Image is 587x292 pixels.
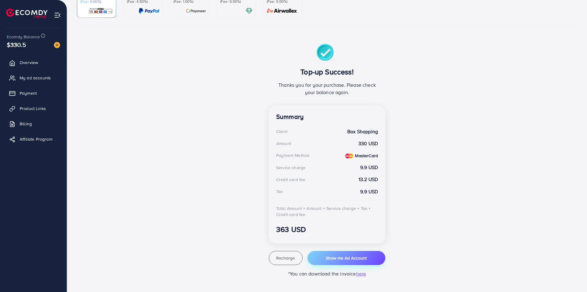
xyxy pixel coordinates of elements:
[356,270,366,277] span: here
[54,42,60,48] img: image
[20,105,46,112] span: Product Links
[20,121,32,127] span: Billing
[276,176,305,183] div: Credit card fee
[345,154,353,158] img: credit
[276,205,378,218] div: Total Amount = Amount + Service charge + Tax + Credit card fee
[359,176,378,183] strong: 13.2 USD
[5,56,62,69] a: Overview
[20,136,52,142] span: Affiliate Program
[5,118,62,130] a: Billing
[307,251,385,265] button: Show me Ad Account
[89,7,113,14] img: card
[269,270,385,277] p: *You can download the invoice
[276,67,378,76] h3: Top-up Success!
[6,9,48,18] img: logo
[276,152,309,158] div: Payment Method
[276,165,306,171] div: Service charge
[276,225,378,234] h3: 363 USD
[139,7,159,14] img: card
[316,44,338,63] img: success
[20,75,51,81] span: My ad accounts
[269,251,303,265] button: Recharge
[276,188,283,195] div: Tax
[5,133,62,145] a: Affiliate Program
[276,113,378,121] h4: Summary
[20,90,37,96] span: Payment
[246,7,253,14] img: card
[276,140,291,146] div: Amount
[355,153,378,159] strong: MasterCard
[5,102,62,115] a: Product Links
[5,72,62,84] a: My ad accounts
[326,255,367,261] span: Show me Ad Account
[7,34,40,40] span: Ecomdy Balance
[265,7,299,14] img: card
[358,140,378,147] strong: 330 USD
[54,12,61,19] img: menu
[347,128,378,135] strong: Box Shopping
[276,255,295,261] span: Recharge
[276,81,378,96] p: Thanks you for your purchase. Please check your balance again.
[360,188,378,195] strong: 9.9 USD
[561,264,582,287] iframe: Chat
[360,164,378,171] strong: 9.9 USD
[7,40,26,49] span: $330.5
[276,128,288,135] div: Client
[5,87,62,99] a: Payment
[20,59,38,66] span: Overview
[186,7,206,14] img: card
